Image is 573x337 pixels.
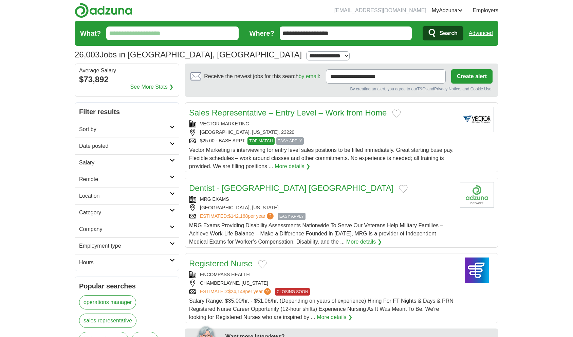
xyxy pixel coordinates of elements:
h2: Date posted [79,142,170,150]
div: Average Salary [79,68,175,73]
img: Vector Marketing logo [460,107,494,132]
span: EASY APPLY [276,137,304,145]
h2: Hours [79,259,170,267]
span: ? [267,213,274,219]
a: ESTIMATED:$24,148per year? [200,288,272,296]
span: MRG Exams Providing Disability Assessments Nationwide To Serve Our Veterans Help Military Familie... [189,223,443,245]
span: $24,148 [228,289,245,294]
a: Remote [75,171,179,188]
a: by email [299,73,319,79]
a: More details ❯ [346,238,382,246]
img: Adzuna logo [75,3,132,18]
span: Receive the newest jobs for this search : [204,72,320,81]
h2: Popular searches [79,281,175,291]
button: Create alert [451,69,493,84]
label: Where? [249,28,274,38]
h2: Company [79,225,170,233]
span: Salary Range: $35.00/hr. - $51.06/hr. (Depending on years of experience) Hiring For FT Nights & D... [189,298,454,320]
span: Search [439,26,457,40]
a: Sort by [75,121,179,138]
a: More details ❯ [275,162,310,171]
h2: Salary [79,159,170,167]
h2: Filter results [75,103,179,121]
button: Add to favorite jobs [399,185,408,193]
a: See More Stats ❯ [130,83,174,91]
a: T&Cs [417,87,427,91]
a: sales representative [79,314,136,328]
span: CLOSING SOON [275,288,310,296]
a: Category [75,204,179,221]
a: MyAdzuna [432,6,463,15]
span: ? [264,288,271,295]
div: $73,892 [79,73,175,86]
h1: Jobs in [GEOGRAPHIC_DATA], [GEOGRAPHIC_DATA] [75,50,302,59]
a: Advanced [469,26,493,40]
img: Company logo [460,182,494,208]
a: operations manager [79,295,136,309]
span: TOP MATCH [247,137,274,145]
a: Employers [473,6,498,15]
a: Salary [75,154,179,171]
h2: Employment type [79,242,170,250]
img: Encompass Health logo [460,258,494,283]
a: Hours [75,254,179,271]
a: ESTIMATED:$142,168per year? [200,213,275,220]
h2: Remote [79,175,170,183]
h2: Location [79,192,170,200]
li: [EMAIL_ADDRESS][DOMAIN_NAME] [334,6,426,15]
button: Search [423,26,463,40]
div: By creating an alert, you agree to our and , and Cookie Use. [190,86,493,91]
a: VECTOR MARKETING [200,121,249,126]
span: Vector Marketing is interviewing for entry level sales positions to be filled immediately. Great ... [189,147,454,169]
a: Privacy Notice [434,87,460,91]
a: Employment type [75,237,179,254]
button: Add to favorite jobs [258,260,267,268]
a: Registered Nurse [189,259,253,268]
label: What? [80,28,101,38]
span: EASY APPLY [278,213,306,220]
h2: Category [79,209,170,217]
div: [GEOGRAPHIC_DATA], [US_STATE], 23220 [189,129,455,136]
a: Dentist - [GEOGRAPHIC_DATA] [GEOGRAPHIC_DATA] [189,183,393,193]
div: CHAMBERLAYNE, [US_STATE] [189,280,455,287]
a: Company [75,221,179,237]
h2: Sort by [79,125,170,134]
span: $142,168 [228,213,248,219]
a: ENCOMPASS HEALTH [200,272,250,277]
a: Sales Representative – Entry Level – Work from Home [189,108,387,117]
div: [GEOGRAPHIC_DATA], [US_STATE] [189,204,455,211]
button: Add to favorite jobs [392,109,401,118]
div: $25.00 - BASE APPT [189,137,455,145]
a: Location [75,188,179,204]
a: More details ❯ [317,313,352,321]
a: Date posted [75,138,179,154]
div: MRG EXAMS [189,196,455,203]
span: 26,003 [75,49,99,61]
